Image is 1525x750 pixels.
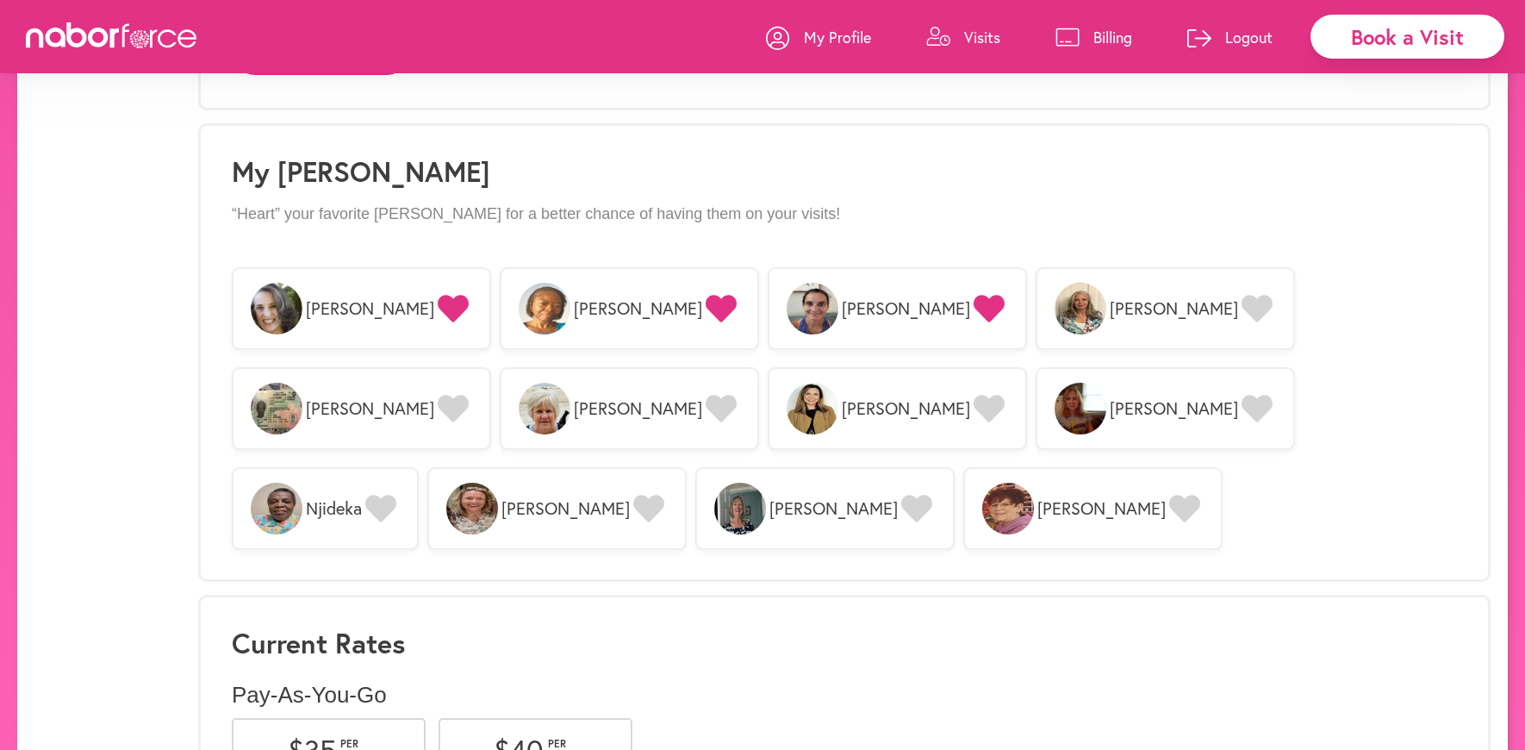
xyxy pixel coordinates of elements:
[769,498,898,519] span: [PERSON_NAME]
[842,298,970,319] span: [PERSON_NAME]
[232,155,1457,188] h1: My [PERSON_NAME]
[306,298,434,319] span: [PERSON_NAME]
[519,383,570,434] img: kEjA8lVBRnmVlS2O3wVM
[1093,27,1132,47] p: Billing
[842,398,970,419] span: [PERSON_NAME]
[714,483,766,534] img: wUP8S3CkRTK2K45uAdEJ
[232,627,1457,659] h3: Current Rates
[1055,383,1106,434] img: 4zUoyCGQmW9I6u5jqRAK
[519,283,570,334] img: EBjUBnrkQ2okSZQvSIcH
[232,682,1457,709] p: Pay-As-You-Go
[766,11,871,63] a: My Profile
[574,398,702,419] span: [PERSON_NAME]
[306,398,434,419] span: [PERSON_NAME]
[1037,498,1166,519] span: [PERSON_NAME]
[1187,11,1273,63] a: Logout
[787,283,838,334] img: VADSQA04QXux6r1fNDoA
[964,27,1000,47] p: Visits
[232,205,1457,224] p: “Heart” your favorite [PERSON_NAME] for a better chance of having them on your visits!
[446,483,498,534] img: zPpYtdMMQzycPbKFN5AX
[1225,27,1273,47] p: Logout
[251,283,302,334] img: JLbJL01RYmi9KyRZszNg
[574,298,702,319] span: [PERSON_NAME]
[306,498,362,519] span: Njideka
[501,498,630,519] span: [PERSON_NAME]
[251,383,302,434] img: JM02DYLWTxS9evEUeqY2
[1310,15,1504,59] div: Book a Visit
[1110,398,1238,419] span: [PERSON_NAME]
[1055,11,1132,63] a: Billing
[251,483,302,534] img: Y74s3TRMWgySASoaxa2w
[787,383,838,434] img: 4dVCKA5ARuif5c7W9MJW
[982,483,1034,534] img: WrugUnZsTfKskhSDDYhm
[1110,298,1238,319] span: [PERSON_NAME]
[926,11,1000,63] a: Visits
[804,27,871,47] p: My Profile
[1055,283,1106,334] img: cQpBtzbZTYOmuclPoquG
